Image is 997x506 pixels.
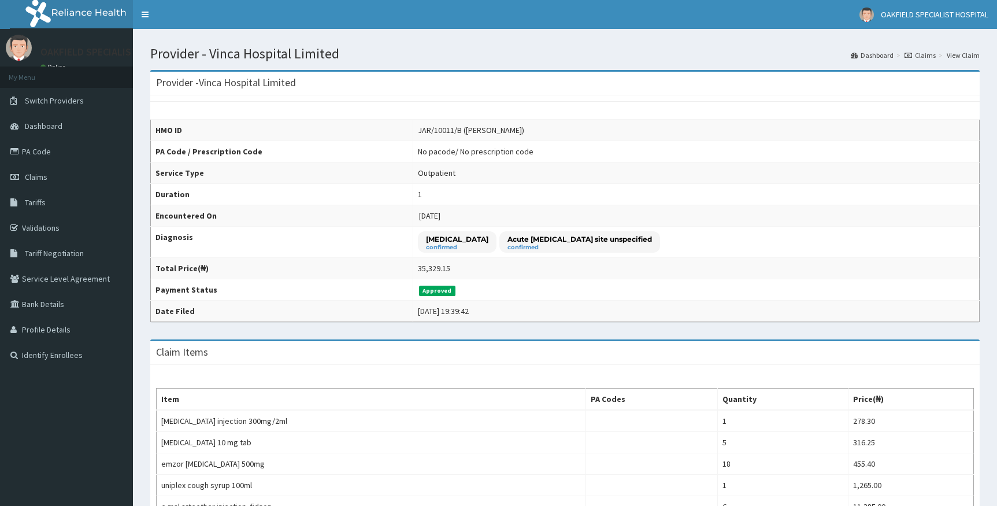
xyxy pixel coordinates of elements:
span: Switch Providers [25,95,84,106]
th: HMO ID [151,120,413,141]
td: [MEDICAL_DATA] injection 300mg/2ml [157,410,586,432]
td: 1,265.00 [848,475,974,496]
td: 1 [718,475,848,496]
th: Encountered On [151,205,413,227]
td: uniplex cough syrup 100ml [157,475,586,496]
p: OAKFIELD SPECIALIST HOSPITAL [40,47,185,57]
td: 5 [718,432,848,453]
th: Item [157,389,586,411]
th: Total Price(₦) [151,258,413,279]
td: 278.30 [848,410,974,432]
div: JAR/10011/B ([PERSON_NAME]) [418,124,524,136]
td: 316.25 [848,432,974,453]
a: Online [40,63,68,71]
td: 1 [718,410,848,432]
p: Acute [MEDICAL_DATA] site unspecified [507,234,652,244]
img: User Image [859,8,874,22]
h1: Provider - Vinca Hospital Limited [150,46,980,61]
small: confirmed [507,245,652,250]
th: PA Codes [585,389,718,411]
span: Tariff Negotiation [25,248,84,258]
a: Claims [905,50,936,60]
a: View Claim [947,50,980,60]
h3: Claim Items [156,347,208,357]
p: [MEDICAL_DATA] [426,234,488,244]
td: [MEDICAL_DATA] 10 mg tab [157,432,586,453]
span: [DATE] [419,210,440,221]
span: OAKFIELD SPECIALIST HOSPITAL [881,9,988,20]
th: Price(₦) [848,389,974,411]
div: 35,329.15 [418,263,450,274]
span: Tariffs [25,197,46,208]
td: emzor [MEDICAL_DATA] 500mg [157,453,586,475]
th: Date Filed [151,301,413,322]
th: Diagnosis [151,227,413,258]
th: Quantity [718,389,848,411]
th: Duration [151,184,413,205]
div: 1 [418,189,422,200]
td: 18 [718,453,848,475]
span: Approved [419,286,455,296]
div: Outpatient [418,167,455,179]
td: 455.40 [848,453,974,475]
th: Payment Status [151,279,413,301]
img: User Image [6,35,32,61]
a: Dashboard [851,50,894,60]
th: Service Type [151,162,413,184]
th: PA Code / Prescription Code [151,141,413,162]
span: Claims [25,172,47,182]
div: No pacode / No prescription code [418,146,533,157]
span: Dashboard [25,121,62,131]
small: confirmed [426,245,488,250]
h3: Provider - Vinca Hospital Limited [156,77,296,88]
div: [DATE] 19:39:42 [418,305,469,317]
